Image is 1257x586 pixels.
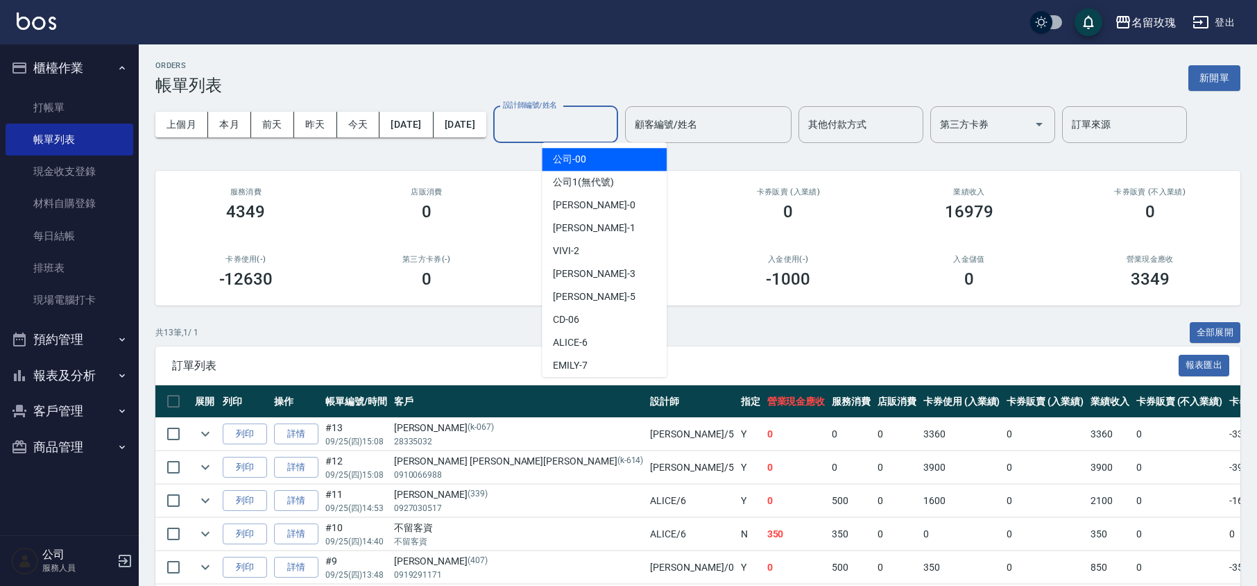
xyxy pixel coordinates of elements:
[1003,418,1087,451] td: 0
[325,535,387,548] p: 09/25 (四) 14:40
[394,487,644,502] div: [PERSON_NAME]
[42,548,113,562] h5: 公司
[353,187,501,196] h2: 店販消費
[6,284,133,316] a: 現場電腦打卡
[533,187,681,196] h2: 卡券使用 (入業績)
[274,424,318,445] a: 詳情
[195,524,216,544] button: expand row
[553,221,635,235] span: [PERSON_NAME] -1
[828,418,874,451] td: 0
[737,451,764,484] td: Y
[322,385,391,418] th: 帳單編號/時間
[6,220,133,252] a: 每日結帳
[6,358,133,394] button: 報表及分析
[6,429,133,465] button: 商品管理
[322,418,391,451] td: #13
[394,435,644,448] p: 28335032
[195,490,216,511] button: expand row
[553,198,635,212] span: [PERSON_NAME] -0
[1133,418,1226,451] td: 0
[422,269,431,289] h3: 0
[1003,518,1087,551] td: 0
[920,418,1004,451] td: 3360
[874,385,920,418] th: 店販消費
[1109,8,1181,37] button: 名留玫瑰
[553,267,635,281] span: [PERSON_NAME] -3
[1133,485,1226,517] td: 0
[503,100,557,110] label: 設計師編號/姓名
[764,385,829,418] th: 營業現金應收
[828,518,874,551] td: 350
[617,454,644,469] p: (k-614)
[1075,8,1102,36] button: save
[1087,418,1133,451] td: 3360
[737,551,764,584] td: Y
[6,50,133,86] button: 櫃檯作業
[945,202,993,221] h3: 16979
[468,554,488,569] p: (407)
[223,424,267,445] button: 列印
[322,518,391,551] td: #10
[274,557,318,578] a: 詳情
[155,61,222,70] h2: ORDERS
[1190,322,1241,344] button: 全部展開
[172,359,1179,373] span: 訂單列表
[647,551,737,584] td: [PERSON_NAME] /0
[379,112,433,137] button: [DATE]
[647,518,737,551] td: ALICE /6
[394,469,644,481] p: 0910066988
[325,569,387,581] p: 09/25 (四) 13:48
[783,202,793,221] h3: 0
[1003,485,1087,517] td: 0
[251,112,294,137] button: 前天
[223,557,267,578] button: 列印
[394,535,644,548] p: 不留客資
[828,385,874,418] th: 服務消費
[42,562,113,574] p: 服務人員
[325,502,387,514] p: 09/25 (四) 14:53
[1076,187,1224,196] h2: 卡券販賣 (不入業績)
[828,551,874,584] td: 500
[1188,71,1240,84] a: 新開單
[1003,451,1087,484] td: 0
[920,551,1004,584] td: 350
[1179,355,1230,376] button: 報表匯出
[553,244,579,258] span: VIVI -2
[1076,255,1224,264] h2: 營業現金應收
[274,457,318,478] a: 詳情
[195,557,216,578] button: expand row
[1003,385,1087,418] th: 卡券販賣 (入業績)
[896,187,1043,196] h2: 業績收入
[874,485,920,517] td: 0
[1133,518,1226,551] td: 0
[1188,65,1240,91] button: 新開單
[1133,451,1226,484] td: 0
[1187,10,1240,35] button: 登出
[434,112,486,137] button: [DATE]
[208,112,251,137] button: 本月
[1131,14,1176,31] div: 名留玫瑰
[391,385,647,418] th: 客戶
[553,312,579,327] span: CD -06
[874,451,920,484] td: 0
[553,358,588,373] span: EMILY -7
[715,187,862,196] h2: 卡券販賣 (入業績)
[422,202,431,221] h3: 0
[223,457,267,478] button: 列印
[828,451,874,484] td: 0
[322,485,391,517] td: #11
[1087,385,1133,418] th: 業績收入
[394,569,644,581] p: 0919291171
[1028,113,1050,135] button: Open
[874,551,920,584] td: 0
[223,490,267,512] button: 列印
[647,451,737,484] td: [PERSON_NAME] /5
[394,521,644,535] div: 不留客資
[226,202,265,221] h3: 4349
[6,252,133,284] a: 排班表
[325,435,387,448] p: 09/25 (四) 15:08
[920,451,1004,484] td: 3900
[1133,551,1226,584] td: 0
[920,518,1004,551] td: 0
[1087,451,1133,484] td: 3900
